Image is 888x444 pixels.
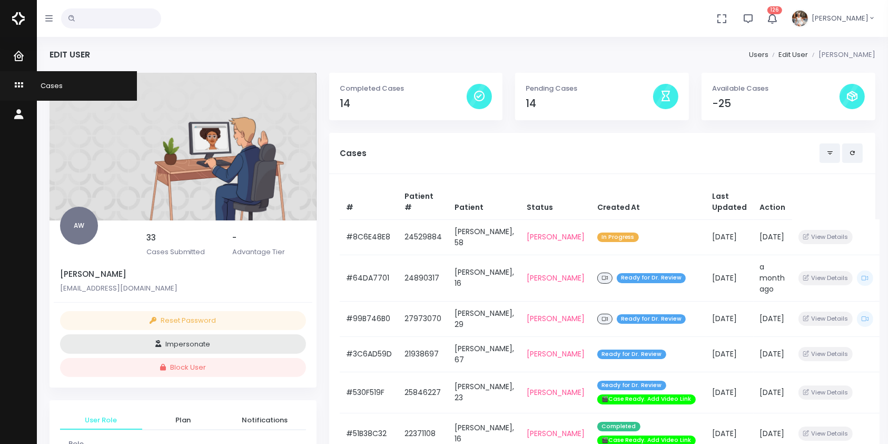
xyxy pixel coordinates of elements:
[232,247,306,257] p: Advantage Tier
[340,372,398,413] td: #530F519F
[398,185,448,220] th: Patient #
[754,255,792,301] td: a month ago
[527,349,585,359] a: [PERSON_NAME]
[754,301,792,336] td: [DATE]
[526,98,653,110] h4: 14
[798,427,853,441] button: View Details
[68,415,134,426] span: User Role
[798,347,853,361] button: View Details
[597,350,666,360] span: Ready for Dr. Review
[617,314,686,324] span: Ready for Dr. Review
[597,422,640,432] span: Completed
[151,415,216,426] span: Plan
[754,185,792,220] th: Action
[798,230,853,244] button: View Details
[754,219,792,255] td: [DATE]
[340,149,820,158] h5: Cases
[597,381,666,391] span: Ready for Dr. Review
[340,255,398,301] td: #64DA7701
[146,233,220,243] h5: 33
[398,301,448,336] td: 27973070
[340,83,467,94] p: Completed Cases
[146,247,220,257] p: Cases Submitted
[448,219,520,255] td: [PERSON_NAME], 58
[60,358,306,378] button: Block User
[791,9,810,28] img: Header Avatar
[448,301,520,336] td: [PERSON_NAME], 29
[398,255,448,301] td: 24890317
[706,219,754,255] td: [DATE]
[448,336,520,372] td: [PERSON_NAME], 67
[340,336,398,372] td: #3C6AD59D
[398,219,448,255] td: 24529884
[60,283,306,294] p: [EMAIL_ADDRESS][DOMAIN_NAME]
[12,7,25,30] img: Logo Horizontal
[527,428,585,439] a: [PERSON_NAME]
[712,83,840,94] p: Available Cases
[706,255,754,301] td: [DATE]
[597,394,696,404] span: 🎬Case Ready. Add Video Link
[520,185,591,220] th: Status
[27,81,63,91] span: Cases
[798,385,853,400] button: View Details
[232,233,306,243] h5: -
[798,312,853,326] button: View Details
[597,233,639,243] span: In Progress
[749,50,768,60] a: Users
[808,50,875,60] li: [PERSON_NAME]
[340,301,398,336] td: #99B746B0
[712,98,840,110] h4: -25
[798,271,853,285] button: View Details
[340,219,398,255] td: #8C6E48E8
[812,13,869,24] span: [PERSON_NAME]
[527,313,585,324] a: [PERSON_NAME]
[448,372,520,413] td: [PERSON_NAME], 23
[50,50,90,60] h4: Edit User
[398,336,448,372] td: 21938697
[617,273,686,283] span: Ready for Dr. Review
[706,301,754,336] td: [DATE]
[60,311,306,331] button: Reset Password
[60,269,306,279] h5: [PERSON_NAME]
[778,50,808,60] a: Edit User
[340,98,467,110] h4: 14
[527,387,585,398] a: [PERSON_NAME]
[398,372,448,413] td: 25846227
[526,83,653,94] p: Pending Cases
[60,207,98,245] span: AW
[448,255,520,301] td: [PERSON_NAME], 16
[706,372,754,413] td: [DATE]
[754,372,792,413] td: [DATE]
[767,6,782,14] span: 126
[706,185,754,220] th: Last Updated
[706,336,754,372] td: [DATE]
[340,185,398,220] th: #
[448,185,520,220] th: Patient
[60,334,306,354] button: Impersonate
[232,415,298,426] span: Notifications
[527,273,585,283] a: [PERSON_NAME]
[754,336,792,372] td: [DATE]
[591,185,706,220] th: Created At
[527,231,585,242] a: [PERSON_NAME]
